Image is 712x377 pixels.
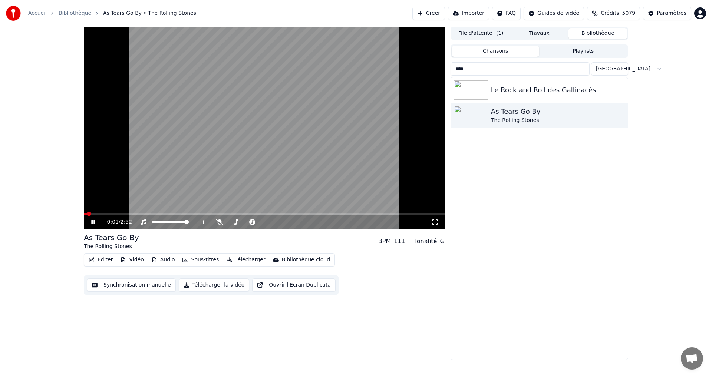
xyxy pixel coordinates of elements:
[491,106,625,117] div: As Tears Go By
[86,255,116,265] button: Éditer
[103,10,196,17] span: As Tears Go By • The Rolling Stones
[657,10,686,17] div: Paramètres
[107,218,119,226] span: 0:01
[179,255,222,265] button: Sous-titres
[414,237,437,246] div: Tonalité
[622,10,636,17] span: 5079
[510,28,569,39] button: Travaux
[568,28,627,39] button: Bibliothèque
[491,117,625,124] div: The Rolling Stones
[59,10,91,17] a: Bibliothèque
[452,28,510,39] button: File d'attente
[107,218,125,226] div: /
[223,255,268,265] button: Télécharger
[28,10,196,17] nav: breadcrumb
[84,232,139,243] div: As Tears Go By
[117,255,146,265] button: Vidéo
[282,256,330,264] div: Bibliothèque cloud
[643,7,691,20] button: Paramètres
[491,85,625,95] div: Le Rock and Roll des Gallinacés
[179,278,250,292] button: Télécharger la vidéo
[121,218,132,226] span: 2:52
[496,30,504,37] span: ( 1 )
[448,7,489,20] button: Importer
[252,278,336,292] button: Ouvrir l'Ecran Duplicata
[394,237,405,246] div: 111
[524,7,584,20] button: Guides de vidéo
[148,255,178,265] button: Audio
[84,243,139,250] div: The Rolling Stones
[492,7,521,20] button: FAQ
[596,65,650,73] span: [GEOGRAPHIC_DATA]
[378,237,391,246] div: BPM
[412,7,445,20] button: Créer
[440,237,444,246] div: G
[539,46,627,57] button: Playlists
[587,7,640,20] button: Crédits5079
[681,347,703,370] a: Ouvrir le chat
[6,6,21,21] img: youka
[87,278,176,292] button: Synchronisation manuelle
[452,46,540,57] button: Chansons
[601,10,619,17] span: Crédits
[28,10,47,17] a: Accueil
